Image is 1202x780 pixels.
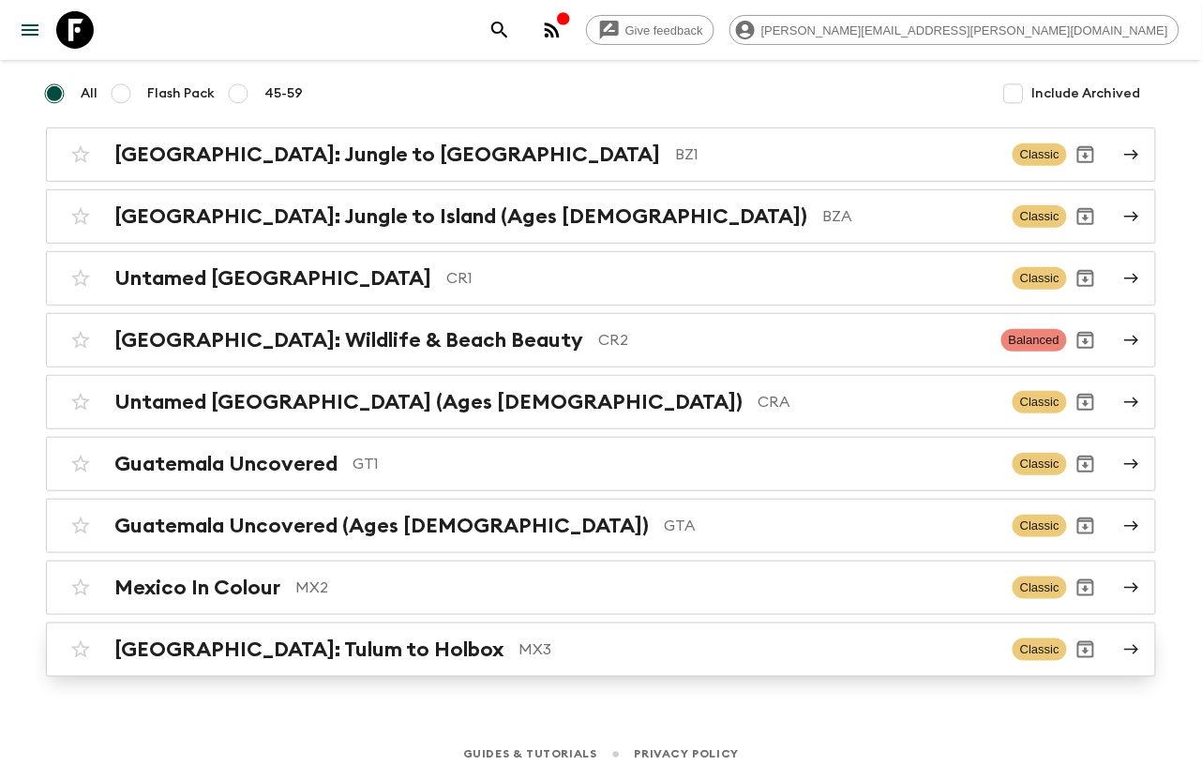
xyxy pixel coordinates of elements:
p: BZA [822,205,998,228]
span: Flash Pack [147,84,215,103]
span: 45-59 [264,84,303,103]
span: Classic [1013,143,1067,166]
a: Privacy Policy [635,744,739,765]
a: Guatemala Uncovered (Ages [DEMOGRAPHIC_DATA])GTAClassicArchive [46,499,1156,553]
span: Give feedback [615,23,714,37]
h2: Guatemala Uncovered (Ages [DEMOGRAPHIC_DATA]) [114,514,649,538]
button: Archive [1067,569,1104,607]
span: All [81,84,98,103]
a: Guatemala UncoveredGT1ClassicArchive [46,437,1156,491]
span: Balanced [1001,329,1067,352]
h2: Untamed [GEOGRAPHIC_DATA] (Ages [DEMOGRAPHIC_DATA]) [114,390,743,414]
p: CR1 [446,267,998,290]
a: [GEOGRAPHIC_DATA]: Jungle to [GEOGRAPHIC_DATA]BZ1ClassicArchive [46,127,1156,182]
a: [GEOGRAPHIC_DATA]: Tulum to HolboxMX3ClassicArchive [46,622,1156,677]
a: Guides & Tutorials [463,744,597,765]
a: [GEOGRAPHIC_DATA]: Wildlife & Beach BeautyCR2BalancedArchive [46,313,1156,367]
button: menu [11,11,49,49]
button: Archive [1067,383,1104,421]
h2: Guatemala Uncovered [114,452,338,476]
button: Archive [1067,260,1104,297]
button: Archive [1067,198,1104,235]
a: Untamed [GEOGRAPHIC_DATA]CR1ClassicArchive [46,251,1156,306]
p: MX3 [518,638,998,661]
p: CR2 [598,329,986,352]
button: Archive [1067,507,1104,545]
p: MX2 [295,577,998,599]
button: Archive [1067,322,1104,359]
h2: [GEOGRAPHIC_DATA]: Wildlife & Beach Beauty [114,328,583,352]
button: search adventures [481,11,518,49]
button: Archive [1067,445,1104,483]
span: Classic [1013,638,1067,661]
a: Give feedback [586,15,714,45]
p: GT1 [353,453,998,475]
p: CRA [758,391,998,413]
h2: Untamed [GEOGRAPHIC_DATA] [114,266,431,291]
span: Include Archived [1032,84,1141,103]
p: BZ1 [675,143,998,166]
button: Archive [1067,136,1104,173]
h2: [GEOGRAPHIC_DATA]: Jungle to [GEOGRAPHIC_DATA] [114,142,660,167]
span: Classic [1013,205,1067,228]
span: Classic [1013,391,1067,413]
span: Classic [1013,267,1067,290]
div: [PERSON_NAME][EMAIL_ADDRESS][PERSON_NAME][DOMAIN_NAME] [729,15,1179,45]
h2: [GEOGRAPHIC_DATA]: Jungle to Island (Ages [DEMOGRAPHIC_DATA]) [114,204,807,229]
h2: Mexico In Colour [114,576,280,600]
span: Classic [1013,577,1067,599]
a: Mexico In ColourMX2ClassicArchive [46,561,1156,615]
span: Classic [1013,515,1067,537]
a: Untamed [GEOGRAPHIC_DATA] (Ages [DEMOGRAPHIC_DATA])CRAClassicArchive [46,375,1156,429]
p: GTA [664,515,998,537]
span: [PERSON_NAME][EMAIL_ADDRESS][PERSON_NAME][DOMAIN_NAME] [751,23,1179,37]
span: Classic [1013,453,1067,475]
h2: [GEOGRAPHIC_DATA]: Tulum to Holbox [114,637,503,662]
a: [GEOGRAPHIC_DATA]: Jungle to Island (Ages [DEMOGRAPHIC_DATA])BZAClassicArchive [46,189,1156,244]
button: Archive [1067,631,1104,668]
